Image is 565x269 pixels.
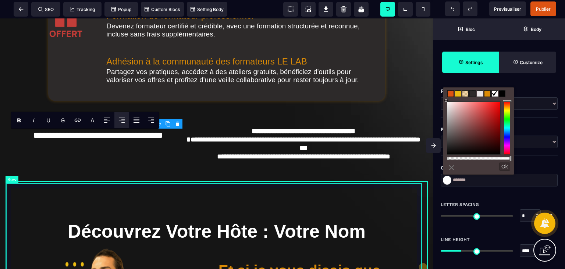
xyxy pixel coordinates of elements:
[455,90,461,97] span: rgb(235, 187, 18)
[489,1,526,16] span: Preview
[68,203,365,223] b: Découvrez Votre Hôte : Votre Nom
[477,90,483,97] span: rgb(234, 230, 230)
[499,163,510,171] button: Ok
[61,117,65,124] s: S
[114,112,129,128] span: Align Center
[494,6,521,12] span: Previsualiser
[33,117,35,124] i: I
[441,87,558,95] div: Font Weight
[301,2,316,17] span: Screenshot
[283,2,298,17] span: View components
[520,60,543,65] strong: Customize
[447,161,456,174] a: ⨯
[17,117,21,124] b: B
[191,7,224,12] span: Setting Body
[129,112,144,128] span: Align Justify
[466,27,475,32] strong: Bloc
[70,112,85,128] span: Link
[441,125,558,134] div: Font Style
[90,117,95,124] label: Font color
[536,6,551,12] span: Publier
[447,90,454,97] span: rgb(221, 83, 19)
[26,112,41,128] span: Italic
[56,112,70,128] span: Strike-through
[462,90,469,97] span: rgba(218, 138, 5, 0.35)
[106,49,370,66] text: Partagez vos pratiques, accédez à des ateliers gratuits, bénéficiez d'outils pour valoriser vos o...
[441,237,470,242] span: Line Height
[38,7,54,12] span: SEO
[11,112,26,128] span: Bold
[531,27,541,32] strong: Body
[100,112,114,128] span: Align Left
[465,60,483,65] strong: Settings
[491,90,498,97] span: rgb(255, 255, 255)
[441,163,558,172] div: Color
[484,90,491,97] span: rgb(218, 138, 5)
[433,18,499,40] span: Open Blocks
[442,52,499,73] span: Settings
[469,90,476,97] span: rgb(45, 42, 42)
[144,112,159,128] span: Align Right
[441,202,479,207] span: Letter Spacing
[41,112,56,128] span: Underline
[145,7,180,12] span: Custom Block
[499,52,556,73] span: Open Style Manager
[499,90,505,97] span: rgb(0, 0, 0)
[70,7,95,12] span: Tracking
[106,4,370,20] text: Devenez formateur certifié et crédible, avec une formation structurée et reconnue, incluse sans f...
[106,38,370,48] h2: Adhésion à la communauté des formateurs LE LAB
[90,117,95,124] p: A
[46,117,50,124] u: U
[111,7,131,12] span: Popup
[499,18,565,40] span: Open Layer Manager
